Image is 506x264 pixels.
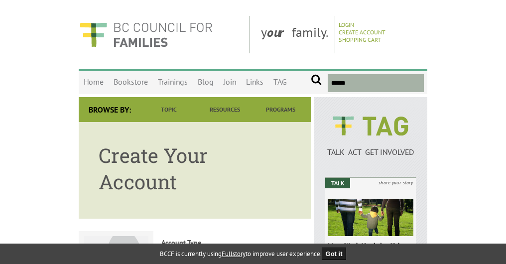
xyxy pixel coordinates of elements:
a: Shopping Cart [339,36,381,43]
a: Create Account [339,28,385,36]
a: TAG [268,71,292,94]
strong: Account Type [161,238,311,248]
div: Browse By: [79,97,141,122]
img: BC Council for FAMILIES [79,16,213,53]
em: Talk [325,178,350,188]
a: TALK ACT GET INVOLVED [325,137,416,157]
i: share your story [376,178,416,187]
button: Got it [322,248,347,260]
a: Programs [253,97,308,122]
h6: More Work Needed to Help Families [328,241,413,257]
a: Topic [141,97,197,122]
a: Home [79,71,109,94]
a: Fullstory [222,250,246,258]
input: Submit [311,74,322,92]
a: Bookstore [109,71,153,94]
p: TALK ACT GET INVOLVED [325,147,416,157]
a: Login [339,21,354,28]
a: Blog [193,71,219,94]
a: Join [219,71,241,94]
h1: Create Your Account [99,142,291,195]
div: y family. [253,16,335,53]
a: Resources [197,97,253,122]
img: BCCF's TAG Logo [326,107,415,145]
a: Trainings [153,71,193,94]
a: Links [241,71,268,94]
strong: our [267,24,292,40]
